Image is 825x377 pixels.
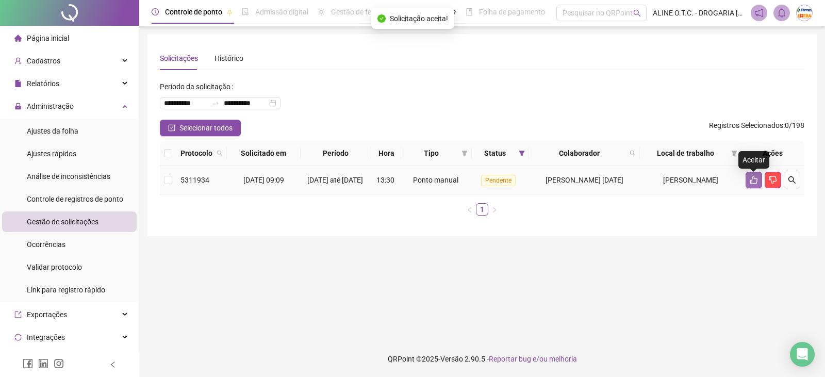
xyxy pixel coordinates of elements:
span: filter [517,145,527,161]
span: filter [461,150,468,156]
th: Período [301,141,371,166]
span: home [14,35,22,42]
button: Selecionar todos [160,120,241,136]
span: dislike [769,176,777,184]
span: check-circle [377,14,386,23]
span: 5311934 [180,176,209,184]
div: Solicitações [160,53,198,64]
span: Análise de inconsistências [27,172,110,181]
td: [PERSON_NAME] [640,166,741,195]
li: Próxima página [488,203,501,216]
span: Validar protocolo [27,263,82,271]
span: Página inicial [27,34,69,42]
span: filter [731,150,737,156]
span: search [628,145,638,161]
span: right [491,207,498,213]
span: [DATE] 09:09 [243,176,284,184]
span: Cadastros [27,57,60,65]
span: bell [777,8,786,18]
span: notification [754,8,764,18]
button: left [464,203,476,216]
span: Gestão de solicitações [27,218,98,226]
span: [DATE] até [DATE] [307,176,363,184]
label: Período da solicitação [160,78,237,95]
span: like [750,176,758,184]
span: lock [14,103,22,110]
li: 1 [476,203,488,216]
span: Tipo [405,147,457,159]
span: Versão [440,355,463,363]
span: Local de trabalho [644,147,727,159]
th: Hora [371,141,402,166]
span: Exportações [27,310,67,319]
span: Protocolo [180,147,212,159]
span: instagram [54,358,64,369]
span: Pendente [481,175,516,186]
span: pushpin [450,9,456,15]
footer: QRPoint © 2025 - 2.90.5 - [139,341,825,377]
span: [PERSON_NAME] [DATE] [546,176,623,184]
span: pushpin [226,9,233,15]
span: check-square [168,124,175,132]
span: search [630,150,636,156]
span: to [211,99,220,107]
span: search [217,150,223,156]
span: search [214,145,225,161]
span: book [466,8,473,15]
span: Controle de registros de ponto [27,195,123,203]
span: clock-circle [152,8,159,15]
a: 1 [476,204,488,215]
span: Ocorrências [27,240,65,249]
span: facebook [23,358,33,369]
div: Aceitar [738,151,769,169]
span: filter [729,145,739,161]
span: Controle de ponto [165,8,222,16]
img: 66417 [797,5,812,21]
span: Relatórios [27,79,59,88]
span: filter [519,150,525,156]
span: Ajustes da folha [27,127,78,135]
span: Administração [27,102,74,110]
span: filter [459,145,470,161]
span: file [14,80,22,87]
span: Status [476,147,515,159]
span: Colaborador [533,147,625,159]
span: linkedin [38,358,48,369]
span: sync [14,334,22,341]
span: 13:30 [376,176,394,184]
span: Folha de pagamento [479,8,545,16]
span: Ponto manual [413,176,458,184]
div: Ações [746,147,800,159]
span: Solicitação aceita! [390,13,448,24]
span: user-add [14,57,22,64]
span: Painel do DP [406,8,446,16]
span: Admissão digital [255,8,308,16]
span: Reportar bug e/ou melhoria [489,355,577,363]
span: Selecionar todos [179,122,233,134]
span: swap-right [211,99,220,107]
span: ALINE O.T.C. - DROGARIA [GEOGRAPHIC_DATA] [653,7,745,19]
span: file-done [242,8,249,15]
span: search [633,9,641,17]
th: Solicitado em [227,141,301,166]
button: right [488,203,501,216]
span: Integrações [27,333,65,341]
span: left [109,361,117,368]
div: Histórico [214,53,243,64]
span: Gestão de férias [331,8,383,16]
span: search [788,176,796,184]
span: Registros Selecionados [709,121,783,129]
span: Ajustes rápidos [27,150,76,158]
div: Open Intercom Messenger [790,342,815,367]
span: export [14,311,22,318]
span: : 0 / 198 [709,120,804,136]
span: sun [318,8,325,15]
li: Página anterior [464,203,476,216]
span: left [467,207,473,213]
span: Link para registro rápido [27,286,105,294]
